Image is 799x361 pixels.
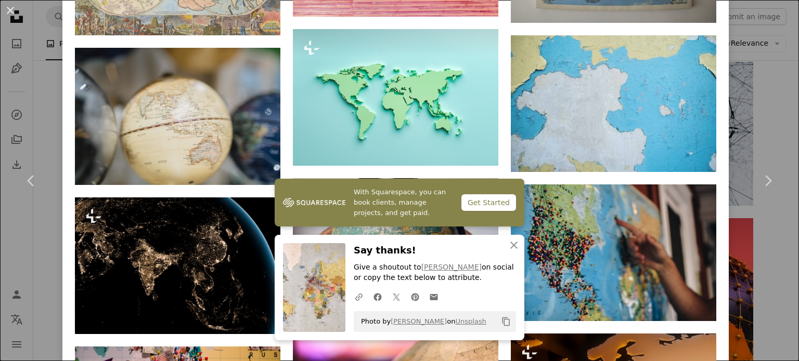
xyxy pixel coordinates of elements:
[275,179,524,226] a: With Squarespace, you can book clients, manage projects, and get paid.Get Started
[497,313,515,330] button: Copy to clipboard
[424,286,443,307] a: Share over email
[511,184,716,321] img: a person pointing at a map with pins on it
[455,317,486,325] a: Unsplash
[356,313,486,330] span: Photo by on
[406,286,424,307] a: Share on Pinterest
[75,197,280,334] img: a view of the earth from space at night
[387,286,406,307] a: Share on Twitter
[75,261,280,270] a: a view of the earth from space at night
[354,187,453,218] span: With Squarespace, you can book clients, manage projects, and get paid.
[511,35,716,172] img: blue white and yellow abstract painting
[461,194,516,211] div: Get Started
[75,48,280,185] img: brown desk globe
[391,317,447,325] a: [PERSON_NAME]
[354,243,516,258] h3: Say thanks!
[421,263,482,271] a: [PERSON_NAME]
[354,262,516,283] p: Give a shoutout to on social or copy the text below to attribute.
[75,111,280,121] a: brown desk globe
[293,92,498,102] a: relief map of the world with soft shadows and pastel colors. concept of travel and exploration. 3...
[511,99,716,108] a: blue white and yellow abstract painting
[511,248,716,257] a: a person pointing at a map with pins on it
[293,29,498,166] img: relief map of the world with soft shadows and pastel colors. concept of travel and exploration. 3...
[737,131,799,231] a: Next
[368,286,387,307] a: Share on Facebook
[283,195,345,210] img: file-1747939142011-51e5cc87e3c9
